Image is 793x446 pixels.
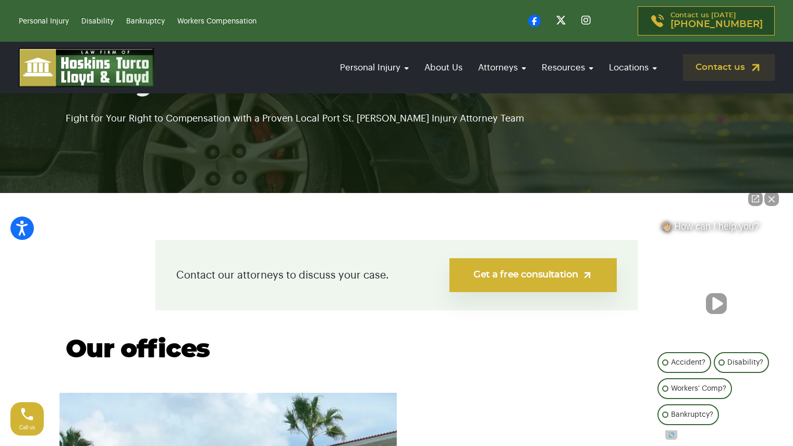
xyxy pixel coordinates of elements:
a: Contact us [683,54,775,81]
a: Personal Injury [335,53,414,82]
button: Unmute video [706,293,727,314]
div: Contact our attorneys to discuss your case. [155,240,638,310]
a: Locations [604,53,662,82]
div: 👋🏼 How can I help you? [655,221,777,237]
a: Resources [536,53,599,82]
a: Bankruptcy [126,18,165,25]
a: Personal Injury [19,18,69,25]
span: Call us [19,425,35,430]
a: Attorneys [473,53,531,82]
a: Disability [81,18,114,25]
p: Workers' Comp? [671,382,726,395]
p: Fight for Your Right to Compensation with a Proven Local Port St. [PERSON_NAME] Injury Attorney Team [66,98,728,126]
span: [PHONE_NUMBER] [670,19,763,30]
a: Workers Compensation [177,18,257,25]
button: Close Intaker Chat Widget [764,191,779,206]
a: Contact us [DATE][PHONE_NUMBER] [638,6,775,35]
p: Bankruptcy? [671,408,713,421]
p: Contact us [DATE] [670,12,763,30]
a: About Us [419,53,468,82]
p: Accident? [671,356,705,369]
a: Open intaker chat [665,430,677,440]
img: arrow-up-right-light.svg [582,270,593,281]
a: Open direct chat [748,191,763,206]
p: Disability? [727,356,763,369]
img: logo [19,48,154,87]
a: Get a free consultation [449,258,617,292]
h2: Our offices [66,336,728,364]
